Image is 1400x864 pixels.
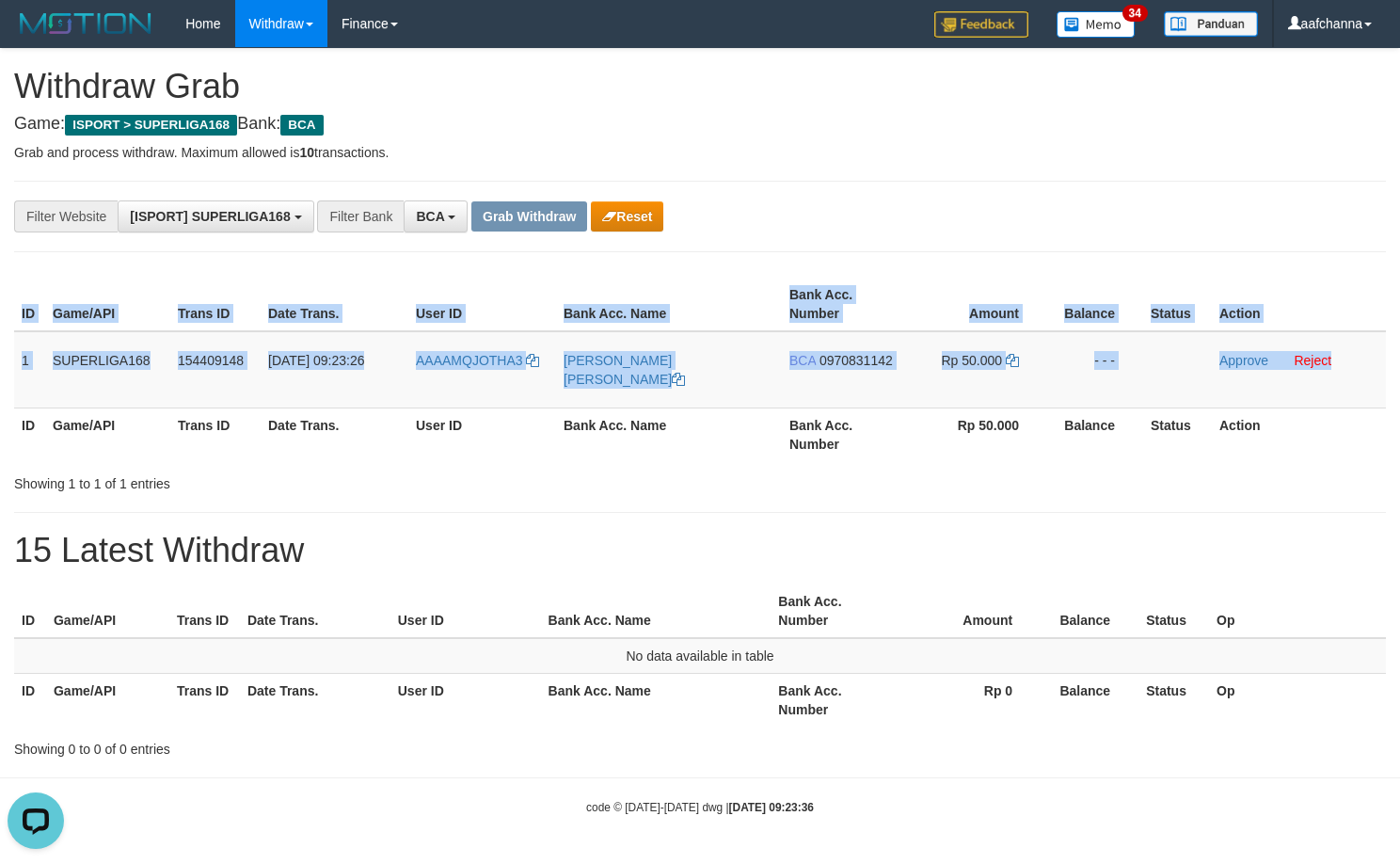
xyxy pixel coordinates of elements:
span: BCA [416,209,444,224]
h1: Withdraw Grab [14,68,1386,105]
th: ID [14,278,45,331]
td: - - - [1047,331,1143,408]
th: Bank Acc. Name [556,278,782,331]
div: Filter Website [14,200,118,232]
span: Rp 50.000 [942,353,1003,368]
p: Grab and process withdraw. Maximum allowed is transactions. [14,143,1386,162]
span: 34 [1122,5,1148,22]
th: Bank Acc. Number [771,584,894,638]
img: Button%20Memo.svg [1057,11,1136,38]
th: Trans ID [170,278,261,331]
th: Amount [903,278,1047,331]
button: [ISPORT] SUPERLIGA168 [118,200,313,232]
span: BCA [280,115,323,136]
th: User ID [408,278,556,331]
th: Trans ID [170,408,261,461]
a: Approve [1219,353,1268,368]
th: Rp 0 [894,674,1041,728]
small: code © [DATE]-[DATE] dwg | [586,801,814,814]
th: Bank Acc. Number [782,278,903,331]
span: [DATE] 09:23:26 [268,353,364,368]
span: Copy 0970831142 to clipboard [819,353,893,368]
th: Op [1209,674,1386,728]
h1: 15 Latest Withdraw [14,532,1386,569]
td: 1 [14,331,45,408]
th: User ID [390,584,541,638]
span: ISPORT > SUPERLIGA168 [65,115,237,136]
th: Op [1209,584,1386,638]
a: AAAAMQJOTHA3 [416,353,539,368]
span: 154409148 [178,353,244,368]
th: Date Trans. [261,408,408,461]
strong: [DATE] 09:23:36 [729,801,814,814]
td: SUPERLIGA168 [45,331,170,408]
th: Game/API [45,408,170,461]
td: No data available in table [14,638,1386,674]
button: Open LiveChat chat widget [8,8,64,64]
th: Amount [894,584,1041,638]
a: Copy 50000 to clipboard [1006,353,1019,368]
th: Balance [1041,584,1138,638]
h4: Game: Bank: [14,115,1386,134]
th: Game/API [46,674,169,728]
img: MOTION_logo.png [14,9,157,38]
th: Status [1138,584,1209,638]
th: Status [1143,408,1212,461]
th: Date Trans. [240,584,390,638]
th: Rp 50.000 [903,408,1047,461]
th: ID [14,674,46,728]
th: Status [1143,278,1212,331]
th: Trans ID [169,584,240,638]
button: BCA [404,200,468,232]
strong: 10 [299,145,314,160]
button: Reset [591,201,663,232]
a: Reject [1294,353,1331,368]
span: AAAAMQJOTHA3 [416,353,523,368]
th: Bank Acc. Number [782,408,903,461]
div: Filter Bank [317,200,404,232]
button: Grab Withdraw [471,201,587,232]
th: Action [1212,278,1386,331]
th: Trans ID [169,674,240,728]
img: panduan.png [1164,11,1258,37]
th: Balance [1047,278,1143,331]
th: Balance [1041,674,1138,728]
th: ID [14,584,46,638]
th: Status [1138,674,1209,728]
th: Bank Acc. Name [556,408,782,461]
th: Game/API [46,584,169,638]
span: BCA [789,353,816,368]
th: Bank Acc. Number [771,674,894,728]
img: Feedback.jpg [934,11,1028,38]
th: Bank Acc. Name [541,584,772,638]
th: Action [1212,408,1386,461]
th: Balance [1047,408,1143,461]
th: Game/API [45,278,170,331]
span: [ISPORT] SUPERLIGA168 [130,209,290,224]
th: Date Trans. [240,674,390,728]
th: User ID [408,408,556,461]
a: [PERSON_NAME] [PERSON_NAME] [564,353,685,387]
div: Showing 0 to 0 of 0 entries [14,732,569,759]
div: Showing 1 to 1 of 1 entries [14,467,569,493]
th: Date Trans. [261,278,408,331]
th: ID [14,408,45,461]
th: Bank Acc. Name [541,674,772,728]
th: User ID [390,674,541,728]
